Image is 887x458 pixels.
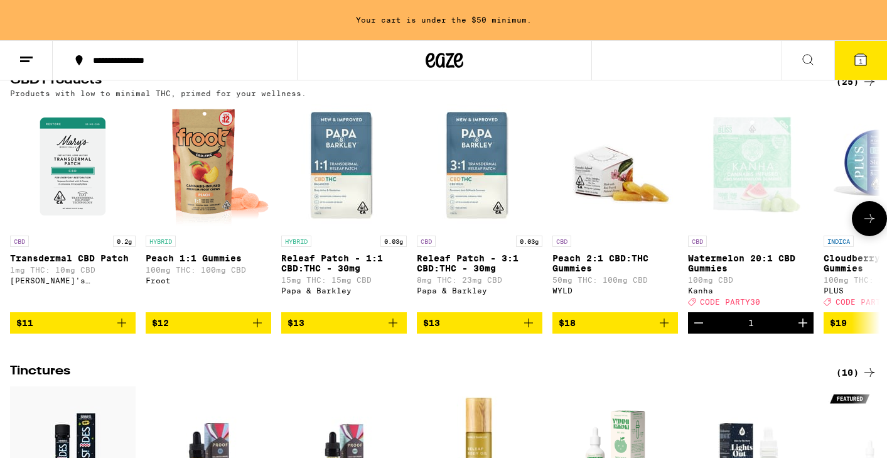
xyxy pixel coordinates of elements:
span: $12 [152,318,169,328]
div: Kanha [688,286,814,295]
p: Peach 1:1 Gummies [146,253,271,263]
p: 100mg THC: 100mg CBD [146,266,271,274]
p: 15mg THC: 15mg CBD [281,276,407,284]
span: $18 [559,318,576,328]
span: $19 [830,318,847,328]
p: Watermelon 20:1 CBD Gummies [688,253,814,273]
p: Transdermal CBD Patch [10,253,136,263]
a: Open page for Releaf Patch - 1:1 CBD:THC - 30mg from Papa & Barkley [281,104,407,312]
a: Open page for Peach 1:1 Gummies from Froot [146,104,271,312]
img: Papa & Barkley - Releaf Patch - 1:1 CBD:THC - 30mg [281,104,407,229]
span: $13 [423,318,440,328]
a: Open page for Peach 2:1 CBD:THC Gummies from WYLD [552,104,678,312]
img: WYLD - Peach 2:1 CBD:THC Gummies [552,104,678,229]
h2: CBD Products [10,74,815,89]
p: Products with low to minimal THC, primed for your wellness. [10,89,306,97]
button: Add to bag [281,312,407,334]
h2: Tinctures [10,365,815,380]
button: Add to bag [417,312,542,334]
p: 8mg THC: 23mg CBD [417,276,542,284]
button: Decrement [688,312,709,334]
button: Increment [792,312,814,334]
button: 1 [834,41,887,80]
p: Peach 2:1 CBD:THC Gummies [552,253,678,273]
span: $11 [16,318,33,328]
p: 100mg CBD [688,276,814,284]
div: WYLD [552,286,678,295]
p: HYBRID [146,236,176,247]
p: 0.2g [113,236,136,247]
p: CBD [417,236,436,247]
p: HYBRID [281,236,311,247]
p: Releaf Patch - 3:1 CBD:THC - 30mg [417,253,542,273]
p: INDICA [824,236,854,247]
img: Froot - Peach 1:1 Gummies [146,104,271,229]
p: CBD [552,236,571,247]
p: CBD [688,236,707,247]
p: 1mg THC: 10mg CBD [10,266,136,274]
p: 0.03g [516,236,542,247]
div: [PERSON_NAME]'s Medicinals [10,276,136,285]
span: Hi. Need any help? [8,9,90,19]
a: (25) [836,74,877,89]
span: $13 [288,318,304,328]
button: Add to bag [10,312,136,334]
p: 0.03g [380,236,407,247]
a: (10) [836,365,877,380]
img: Mary's Medicinals - Transdermal CBD Patch [10,104,136,229]
p: 50mg THC: 100mg CBD [552,276,678,284]
div: 1 [748,318,754,328]
span: CODE PARTY30 [700,298,760,306]
button: Add to bag [552,312,678,334]
a: Open page for Watermelon 20:1 CBD Gummies from Kanha [688,104,814,312]
a: Open page for Transdermal CBD Patch from Mary's Medicinals [10,104,136,312]
div: Papa & Barkley [417,286,542,295]
a: Open page for Releaf Patch - 3:1 CBD:THC - 30mg from Papa & Barkley [417,104,542,312]
span: 1 [859,57,863,65]
button: Add to bag [146,312,271,334]
img: Papa & Barkley - Releaf Patch - 3:1 CBD:THC - 30mg [417,104,542,229]
p: Releaf Patch - 1:1 CBD:THC - 30mg [281,253,407,273]
div: Papa & Barkley [281,286,407,295]
p: CBD [10,236,29,247]
div: Froot [146,276,271,285]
